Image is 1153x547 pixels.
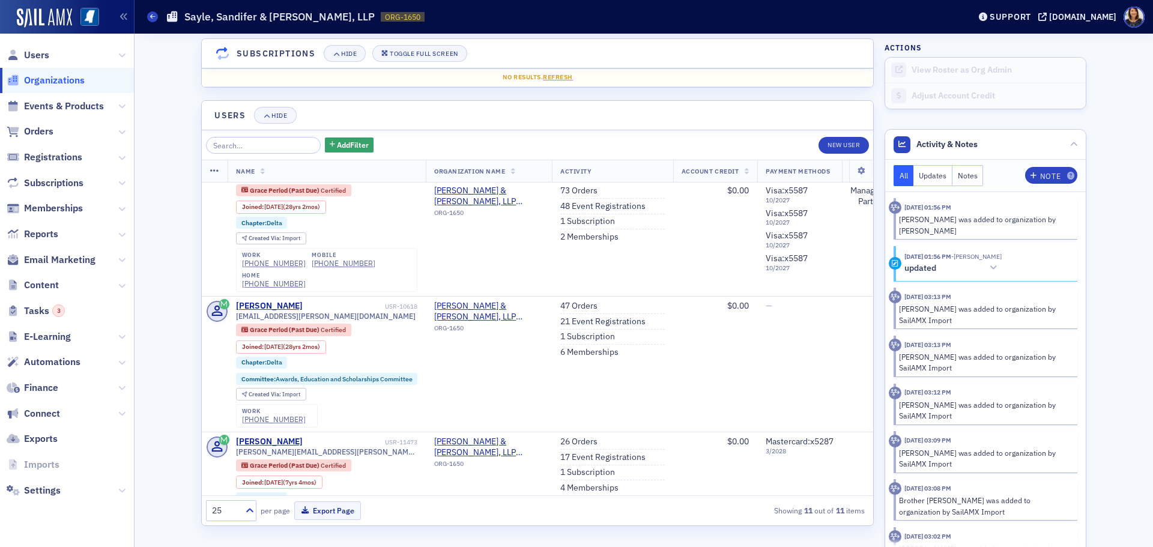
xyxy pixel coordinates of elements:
a: Organizations [7,74,85,87]
div: Chapter: [236,217,288,229]
div: Grace Period (Past Due): Grace Period (Past Due): Certified [236,324,351,336]
a: Automations [7,355,80,369]
time: 5/14/2025 01:56 PM [904,252,951,261]
div: [PERSON_NAME] was added to organization by SailAMX Import [899,303,1069,325]
div: Import [249,391,300,398]
a: Events & Products [7,100,104,113]
span: Orders [24,125,53,138]
div: Showing out of items [654,505,865,516]
a: New User [819,137,869,154]
span: Visa : x5587 [766,208,808,219]
div: Created Via: Import [236,388,306,400]
a: Chapter:Delta [241,219,282,227]
a: Settings [7,484,61,497]
div: Hide [271,112,287,119]
span: [DATE] [264,342,283,351]
a: Chapter:Delta [241,358,282,366]
time: 5/5/2025 03:13 PM [904,292,951,301]
span: Users [24,49,49,62]
a: [PERSON_NAME] & [PERSON_NAME], LLP ([GEOGRAPHIC_DATA], [GEOGRAPHIC_DATA]) [434,186,543,207]
img: SailAMX [80,8,99,26]
span: Connect [24,407,60,420]
div: (28yrs 2mos) [264,343,320,351]
span: Certified [321,325,346,334]
div: No results. [210,73,865,82]
time: 5/14/2025 01:56 PM [904,203,951,211]
div: [PERSON_NAME] was added to organization by SailAMX Import [899,399,1069,422]
span: 10 / 2027 [766,264,834,271]
div: USR-10618 [304,303,417,310]
div: Grace Period (Past Due): Grace Period (Past Due): Certified [236,184,351,196]
a: 2 Memberships [560,232,619,243]
div: Activity [889,482,901,495]
div: Brother [PERSON_NAME] was added to organization by SailAMX Import [899,495,1069,517]
a: 1 Subscription [560,467,615,478]
span: Profile [1124,7,1145,28]
a: Adjust Account Credit [885,83,1086,109]
button: All [894,165,914,186]
span: Joined : [242,479,265,486]
a: 4 Memberships [560,483,619,494]
span: Grace Period (Past Due) [250,186,321,195]
div: Activity [889,339,901,351]
span: Committee : [241,375,276,383]
span: Chapter : [241,494,267,502]
span: Account Credit [682,167,739,175]
a: Grace Period (Past Due) Certified [241,186,346,194]
div: home [242,272,306,279]
span: Created Via : [249,234,282,242]
span: Exports [24,432,58,446]
span: 10 / 2027 [766,196,834,204]
a: Subscriptions [7,177,83,190]
button: Hide [254,107,296,124]
a: Committee:Awards, Education and Scholarships Committee [241,375,413,383]
span: Sayle, Sandifer & Johnson, LLP (Greenville, MS) [434,186,543,207]
span: Joined : [242,343,265,351]
span: Activity [560,167,592,175]
span: Sayle, Sandifer & Johnson, LLP (Greenville, MS) [434,301,543,322]
h4: Actions [885,42,922,53]
img: SailAMX [17,8,72,28]
a: Registrations [7,151,82,164]
a: [PHONE_NUMBER] [242,415,306,424]
a: 21 Event Registrations [560,316,646,327]
div: [PERSON_NAME] was added to organization by [PERSON_NAME] [899,214,1069,236]
div: Update [889,257,901,270]
div: Activity [889,291,901,303]
a: Grace Period (Past Due) Certified [241,326,346,334]
span: Settings [24,484,61,497]
span: Visa : x5587 [766,253,808,264]
span: Automations [24,355,80,369]
span: Reports [24,228,58,241]
h1: Sayle, Sandifer & [PERSON_NAME], LLP [184,10,375,24]
a: [PERSON_NAME] & [PERSON_NAME], LLP ([GEOGRAPHIC_DATA], [GEOGRAPHIC_DATA]) [434,301,543,322]
button: AddFilter [325,138,374,153]
span: 10 / 2027 [766,219,834,226]
div: Chapter: [236,492,288,504]
span: [PERSON_NAME][EMAIL_ADDRESS][PERSON_NAME][DOMAIN_NAME] [236,447,418,456]
span: ORG-1650 [385,12,420,22]
span: Memberships [24,202,83,215]
button: Toggle Full Screen [372,45,467,62]
span: Visa : x5587 [766,230,808,241]
h5: updated [904,263,936,274]
span: Organizations [24,74,85,87]
a: Imports [7,458,59,471]
span: Tasks [24,304,65,318]
span: Imports [24,458,59,471]
div: Created Via: Import [236,232,306,245]
div: 3 [52,304,65,317]
button: Export Page [294,501,361,520]
a: Content [7,279,59,292]
span: 10 / 2027 [766,241,834,249]
div: (28yrs 2mos) [264,203,320,211]
a: [PHONE_NUMBER] [312,259,375,268]
span: Sayle, Sandifer & Johnson, LLP (Greenville, MS) [434,437,543,458]
span: Grace Period (Past Due) [250,325,321,334]
a: [PHONE_NUMBER] [242,279,306,288]
span: Organization Name [434,167,505,175]
time: 5/5/2025 03:08 PM [904,484,951,492]
span: — [766,300,772,311]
